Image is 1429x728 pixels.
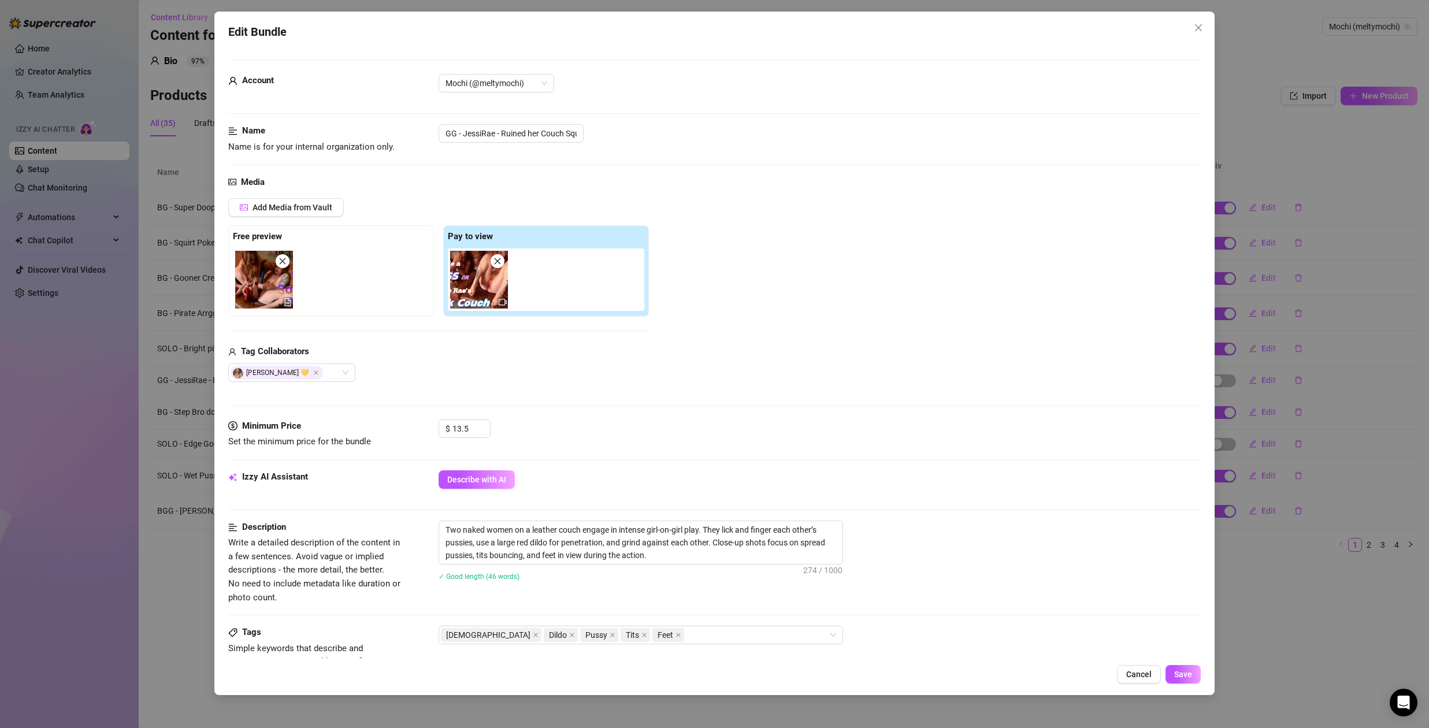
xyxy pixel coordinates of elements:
[242,627,261,637] strong: Tags
[228,628,237,637] span: tag
[580,628,618,642] span: Pussy
[228,419,237,433] span: dollar
[279,257,287,265] span: close
[231,366,323,380] span: [PERSON_NAME] 💛
[228,436,371,447] span: Set the minimum price for the bundle
[1126,670,1152,679] span: Cancel
[228,198,344,217] button: Add Media from Vault
[228,345,236,359] span: user
[228,23,287,41] span: Edit Bundle
[1189,18,1208,37] button: Close
[233,231,282,242] strong: Free preview
[439,470,515,489] button: Describe with AI
[499,298,507,306] span: video-camera
[1390,689,1417,716] div: Open Intercom Messenger
[626,629,639,641] span: Tits
[242,421,301,431] strong: Minimum Price
[228,74,237,88] span: user
[441,628,541,642] span: Lesbian
[228,643,368,681] span: Simple keywords that describe and summarize the content, like specific fetishes, positions, categ...
[235,251,293,309] img: media
[1166,665,1201,684] button: Save
[450,251,508,309] img: media
[284,298,292,306] span: file-gif
[242,125,265,136] strong: Name
[242,75,274,86] strong: Account
[313,370,319,376] span: Close
[447,475,506,484] span: Describe with AI
[242,471,308,482] strong: Izzy AI Assistant
[658,629,673,641] span: Feet
[241,346,309,356] strong: Tag Collaborators
[1174,670,1192,679] span: Save
[533,632,539,638] span: close
[493,257,502,265] span: close
[652,628,684,642] span: Feet
[240,203,248,211] span: picture
[641,632,647,638] span: close
[446,629,530,641] span: [DEMOGRAPHIC_DATA]
[228,176,236,190] span: picture
[228,142,395,152] span: Name is for your internal organization only.
[253,203,332,212] span: Add Media from Vault
[228,521,237,534] span: align-left
[439,573,519,581] span: ✓ Good length (46 words)
[446,75,547,92] span: Mochi (@meltymochi)
[233,368,243,378] img: avatar.jpg
[1194,23,1203,32] span: close
[1117,665,1161,684] button: Cancel
[439,124,584,143] input: Enter a name
[544,628,578,642] span: Dildo
[610,632,615,638] span: close
[569,632,575,638] span: close
[439,521,842,564] textarea: Two naked women on a leather couch engage in intense girl-on-girl play. They lick and finger each...
[228,124,237,138] span: align-left
[228,537,400,602] span: Write a detailed description of the content in a few sentences. Avoid vague or implied descriptio...
[448,231,493,242] strong: Pay to view
[241,177,265,187] strong: Media
[621,628,650,642] span: Tits
[585,629,607,641] span: Pussy
[675,632,681,638] span: close
[549,629,567,641] span: Dildo
[1189,23,1208,32] span: Close
[242,522,286,532] strong: Description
